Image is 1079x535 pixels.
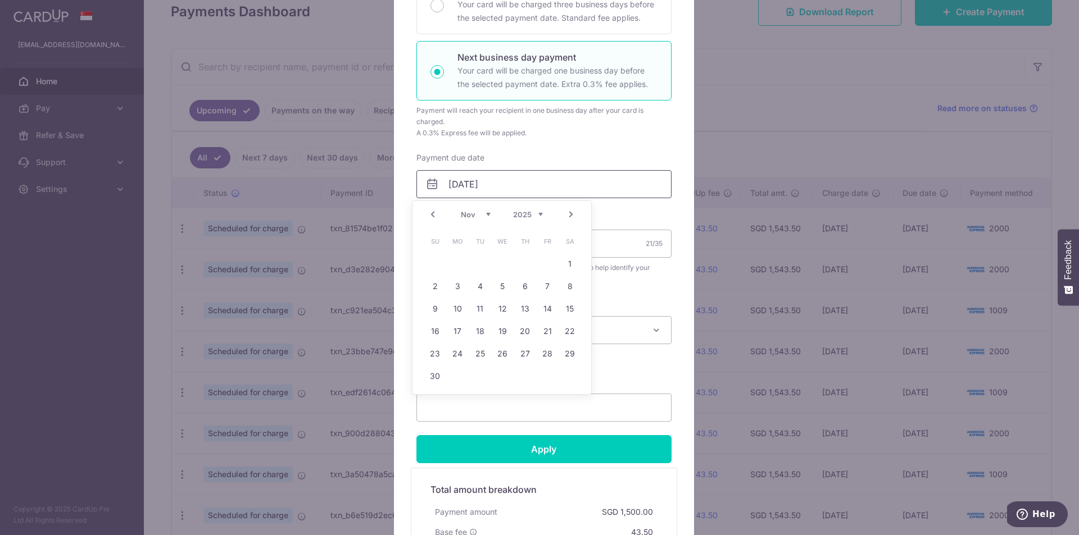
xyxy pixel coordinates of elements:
a: 24 [448,345,466,363]
a: 20 [516,322,534,340]
h5: Total amount breakdown [430,483,658,496]
div: Payment will reach your recipient in one business day after your card is charged. [416,105,672,127]
a: 22 [561,322,579,340]
span: Friday [538,232,556,250]
a: 18 [471,322,489,340]
label: Payment due date [416,152,484,163]
span: Saturday [561,232,579,250]
a: 13 [516,300,534,318]
a: 1 [561,255,579,273]
a: 4 [471,277,489,295]
div: A 0.3% Express fee will be applied. [416,127,672,139]
a: 11 [471,300,489,318]
span: Tuesday [471,232,489,250]
p: Your card will be charged one business day before the selected payment date. Extra 0.3% fee applies. [457,64,658,91]
span: Monday [448,232,466,250]
span: Feedback [1063,240,1073,280]
a: 14 [538,300,556,318]
span: Wednesday [493,232,511,250]
span: Thursday [516,232,534,250]
a: Next [564,208,578,221]
a: 2 [426,277,444,295]
span: Sunday [426,232,444,250]
a: 29 [561,345,579,363]
a: 5 [493,277,511,295]
a: 10 [448,300,466,318]
a: 12 [493,300,511,318]
a: 8 [561,277,579,295]
a: 17 [448,322,466,340]
a: 28 [538,345,556,363]
a: 25 [471,345,489,363]
div: Payment amount [430,502,502,522]
p: Next business day payment [457,51,658,64]
a: 15 [561,300,579,318]
input: DD / MM / YYYY [416,170,672,198]
a: 26 [493,345,511,363]
a: 16 [426,322,444,340]
a: 6 [516,277,534,295]
input: Apply [416,435,672,463]
iframe: Opens a widget where you can find more information [1007,501,1068,529]
div: 21/35 [646,238,663,249]
a: 21 [538,322,556,340]
a: 9 [426,300,444,318]
a: 19 [493,322,511,340]
a: 23 [426,345,444,363]
a: 7 [538,277,556,295]
button: Feedback - Show survey [1058,229,1079,305]
a: 27 [516,345,534,363]
div: SGD 1,500.00 [597,502,658,522]
a: Prev [426,208,439,221]
a: 30 [426,367,444,385]
a: 3 [448,277,466,295]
